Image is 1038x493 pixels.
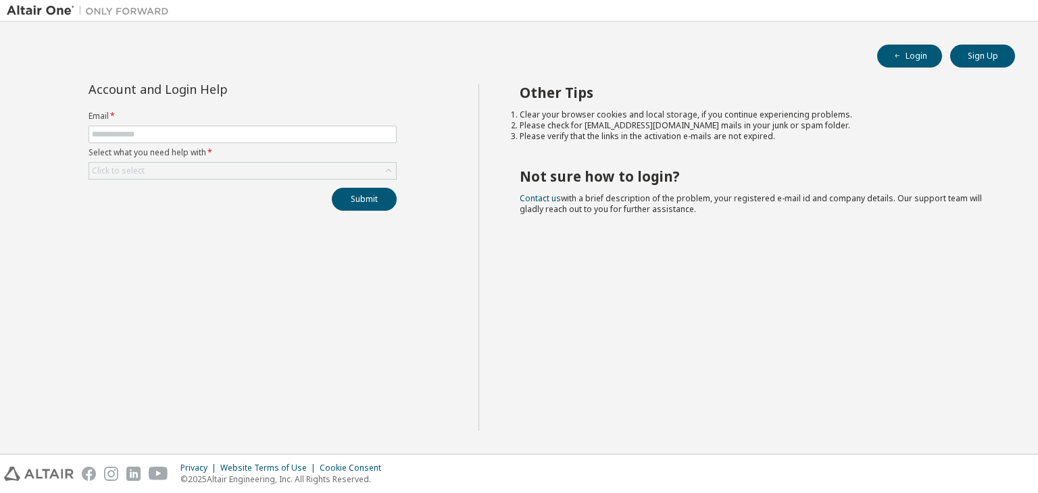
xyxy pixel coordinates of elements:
li: Clear your browser cookies and local storage, if you continue experiencing problems. [520,109,991,120]
button: Login [877,45,942,68]
a: Contact us [520,192,561,204]
div: Privacy [180,463,220,473]
div: Click to select [92,165,145,176]
img: youtube.svg [149,467,168,481]
div: Cookie Consent [320,463,389,473]
img: altair_logo.svg [4,467,74,481]
img: Altair One [7,4,176,18]
p: © 2025 Altair Engineering, Inc. All Rights Reserved. [180,473,389,485]
label: Email [89,111,397,122]
img: instagram.svg [104,467,118,481]
img: linkedin.svg [126,467,141,481]
img: facebook.svg [82,467,96,481]
button: Submit [332,188,397,211]
label: Select what you need help with [89,147,397,158]
button: Sign Up [950,45,1015,68]
li: Please verify that the links in the activation e-mails are not expired. [520,131,991,142]
h2: Other Tips [520,84,991,101]
div: Click to select [89,163,396,179]
span: with a brief description of the problem, your registered e-mail id and company details. Our suppo... [520,192,982,215]
li: Please check for [EMAIL_ADDRESS][DOMAIN_NAME] mails in your junk or spam folder. [520,120,991,131]
h2: Not sure how to login? [520,167,991,185]
div: Account and Login Help [89,84,335,95]
div: Website Terms of Use [220,463,320,473]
